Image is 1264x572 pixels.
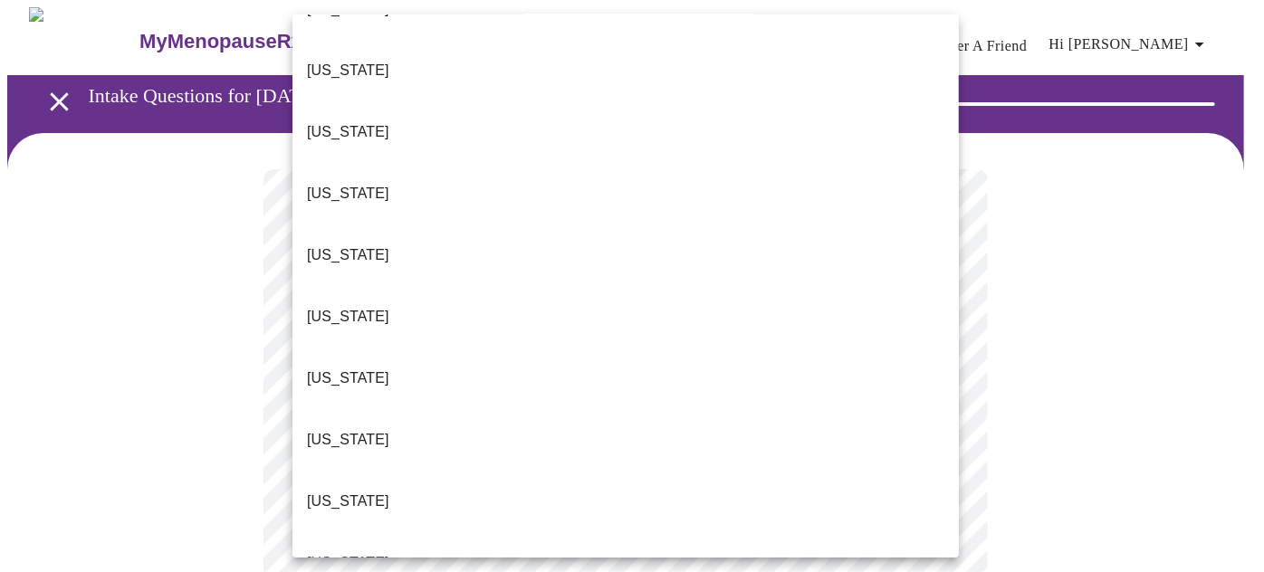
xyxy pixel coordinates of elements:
p: [US_STATE] [307,183,389,205]
p: [US_STATE] [307,244,389,266]
p: [US_STATE] [307,306,389,328]
p: [US_STATE] [307,429,389,451]
p: [US_STATE] [307,367,389,389]
p: [US_STATE] [307,60,389,81]
p: [US_STATE] [307,491,389,512]
p: [US_STATE] [307,121,389,143]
